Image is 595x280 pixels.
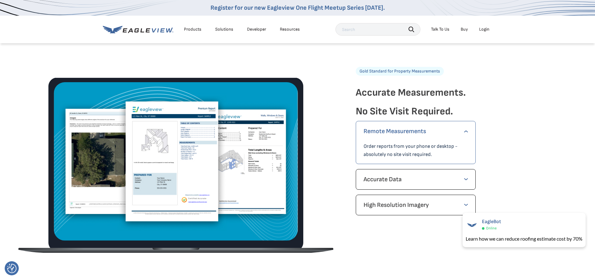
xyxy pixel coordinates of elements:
img: Revisit consent button [7,264,17,273]
a: Register for our new Eagleview One Flight Meetup Series [DATE]. [211,4,385,12]
img: EagleBot [466,219,478,231]
p: Gold Standard for Property Measurements [356,67,444,76]
span: EagleBot [482,219,501,225]
div: Resources [280,27,300,32]
a: Buy [461,27,468,32]
p: Order reports from your phone or desktop - absolutely no site visit required. [364,142,468,159]
span: Online [486,226,497,231]
h2: Accurate Measurements. No Site Visit Required. [356,83,538,121]
button: Consent Preferences [7,264,17,273]
div: Solutions [215,27,233,32]
p: Accurate Data [364,174,468,184]
a: Developer [247,27,266,32]
div: Learn how we can reduce roofing estimate cost by 70% [466,235,583,242]
input: Search [335,23,420,36]
div: Products [184,27,201,32]
p: Remote Measurements [364,126,468,136]
div: Login [479,27,489,32]
div: Talk To Us [431,27,449,32]
p: High Resolution Imagery [364,200,468,210]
